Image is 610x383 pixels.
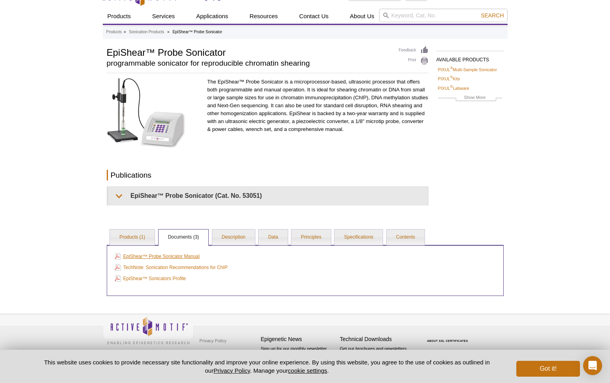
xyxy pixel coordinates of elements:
a: Contents [387,229,425,245]
p: Sign up for our monthly newsletter highlighting recent publications in the field of epigenetics. [261,345,336,372]
p: Get our brochures and newsletters, or request them by mail. [340,345,415,366]
span: Search [481,12,504,19]
h2: Publications [107,170,429,180]
input: Keyword, Cat. No. [379,9,508,22]
a: EpiShear™ Probe Sonicator Manual [115,252,200,261]
h2: programmable sonicator for reproducible chromatin shearing [107,60,391,67]
h1: EpiShear™ Probe Sonicator [107,46,391,58]
a: Show More [438,94,502,103]
a: ABOUT SSL CERTIFICATES [427,339,468,342]
img: Active Motif, [103,314,194,346]
a: Description [212,229,255,245]
a: PIXUL®Multi-Sample Sonicator [438,66,497,73]
a: Services [147,9,180,24]
a: Products [106,28,122,36]
li: » [124,30,126,34]
h2: AVAILABLE PRODUCTS [436,51,504,65]
a: Products (1) [110,229,155,245]
a: About Us [345,9,379,24]
p: The EpiShear™ Probe Sonicator is a microprocessor-based, ultrasonic processor that offers both pr... [207,78,428,133]
a: Terms & Conditions [198,347,239,358]
a: Privacy Policy [213,367,250,374]
a: Applications [191,9,233,24]
a: Print [399,57,429,65]
a: EpiShear™ Sonicators Profile [115,274,186,283]
sup: ® [450,85,453,89]
a: Resources [245,9,283,24]
li: » [167,30,170,34]
a: TechNote: Sonication Recommendations for ChIP [115,263,228,272]
h4: Epigenetic News [261,336,336,343]
summary: EpiShear™ Probe Sonicator (Cat. No. 53051) [108,187,428,205]
a: PIXUL®Labware [438,85,469,92]
button: Search [478,12,506,19]
a: PIXUL®Kits [438,75,460,82]
sup: ® [450,76,453,80]
a: Sonication Products [129,28,164,36]
li: EpiShear™ Probe Sonicator [172,30,222,34]
h4: Technical Downloads [340,336,415,343]
a: Specifications [334,229,383,245]
button: Got it! [516,361,580,377]
a: Contact Us [295,9,333,24]
sup: ® [450,66,453,70]
a: Documents (3) [159,229,209,245]
div: Open Intercom Messenger [583,356,602,375]
a: Principles [291,229,331,245]
a: Privacy Policy [198,335,229,347]
a: Feedback [399,46,429,55]
img: Click on the image for more information on the EpiShear Probe Sonicator. [107,78,186,148]
button: cookie settings [288,367,327,374]
a: Data [259,229,287,245]
a: Products [103,9,136,24]
p: This website uses cookies to provide necessary site functionality and improve your online experie... [30,358,504,375]
table: Click to Verify - This site chose Symantec SSL for secure e-commerce and confidential communicati... [419,328,478,345]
